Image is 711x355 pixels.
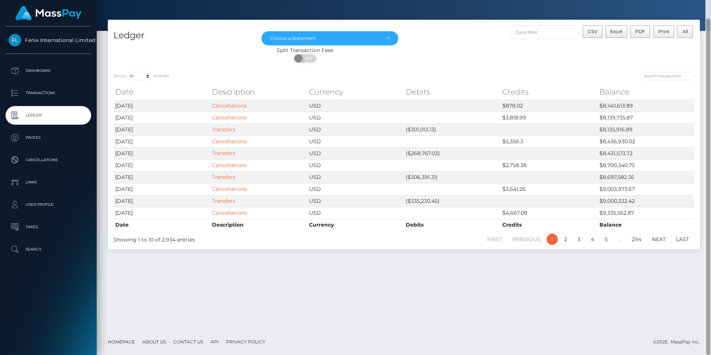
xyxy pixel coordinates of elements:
[583,25,602,38] button: CSV
[6,106,91,125] a: Ledger
[212,138,247,145] a: Cancellations
[212,126,235,133] a: Transfers
[404,147,501,159] td: ($268,767.03)
[547,234,558,245] a: 1
[598,112,694,124] td: $8,139,735.87
[212,186,247,192] a: Cancellations
[598,124,694,135] td: $8,135,916.89
[307,219,404,231] th: Currency
[658,29,669,34] span: Print
[598,147,694,159] td: $8,431,573.72
[6,37,91,44] span: Fenix International Limited
[9,221,88,233] p: Taxes
[15,6,81,20] img: MassPay Logo
[212,102,247,109] a: Cancellations
[404,195,501,207] td: ($335,230.45)
[598,100,694,112] td: $8,140,613.89
[635,29,645,34] span: PDF
[6,173,91,192] a: Links
[307,100,404,112] td: USD
[307,135,404,147] td: USD
[598,207,694,219] td: $9,335,562.87
[9,177,88,188] p: Links
[113,72,169,80] label: Show entries
[113,100,210,112] td: [DATE]
[6,240,91,259] a: Search
[270,35,381,41] div: Choose a Statement
[113,84,210,99] th: Date
[6,195,91,214] a: User Profile
[210,219,307,231] th: Description
[404,84,501,99] th: Debits
[210,84,307,99] th: Description
[587,234,598,245] a: 4
[307,124,404,135] td: USD
[307,195,404,207] td: USD
[610,29,622,34] span: Excel
[6,218,91,236] a: Taxes
[212,198,235,204] a: Transfers
[598,84,694,99] th: Balance
[501,207,597,219] td: $4,667.08
[648,234,670,245] a: Next
[9,65,88,76] p: Dashboard
[598,219,694,231] th: Balance
[501,159,597,171] td: $2,758.38
[307,112,404,124] td: USD
[605,25,627,38] button: Excel
[223,336,268,348] a: Privacy Policy
[404,124,501,135] td: ($301,013.13)
[307,207,404,219] td: USD
[307,171,404,183] td: USD
[113,219,210,231] th: Date
[108,47,502,54] div: Split Transaction Fees
[113,159,210,171] td: [DATE]
[598,135,694,147] td: $8,436,930.02
[113,233,349,244] div: Showing 1 to 10 of 2,934 entries
[113,135,210,147] td: [DATE]
[9,110,88,121] p: Ledger
[573,234,585,245] a: 3
[9,132,88,143] p: Payees
[212,162,247,169] a: Cancellations
[598,183,694,195] td: $9,003,973.67
[672,234,693,245] a: Last
[126,72,154,80] select: Showentries
[212,114,247,121] a: Cancellations
[560,234,571,245] a: 2
[307,159,404,171] td: USD
[9,244,88,255] p: Search
[6,61,91,80] a: Dashboard
[307,183,404,195] td: USD
[501,183,597,195] td: $3,641.26
[598,195,694,207] td: $9,000,332.42
[653,338,705,346] div: © 2025 , MassPay Inc.
[139,336,169,348] a: About Us
[509,25,580,39] input: Date filter
[113,112,210,124] td: [DATE]
[307,147,404,159] td: USD
[212,210,247,216] a: Cancellations
[113,124,210,135] td: [DATE]
[501,135,597,147] td: $5,356.3
[601,234,612,245] a: 5
[640,72,694,80] input: Search transactions
[501,100,597,112] td: $878.02
[653,25,675,38] button: Print
[207,336,222,348] a: API
[6,128,91,147] a: Payees
[212,150,235,157] a: Transfers
[261,31,398,45] button: Choose a Statement
[677,25,693,38] button: All
[501,84,597,99] th: Credits
[501,219,597,231] th: Credits
[6,84,91,102] a: Transactions
[9,87,88,99] p: Transactions
[501,112,597,124] td: $3,818.99
[9,34,21,47] img: Fenix International Limited
[298,54,317,63] span: OFF
[9,154,88,166] p: Cancellations
[598,159,694,171] td: $8,700,340.75
[113,29,250,42] h4: Ledger
[404,171,501,183] td: ($306,391.31)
